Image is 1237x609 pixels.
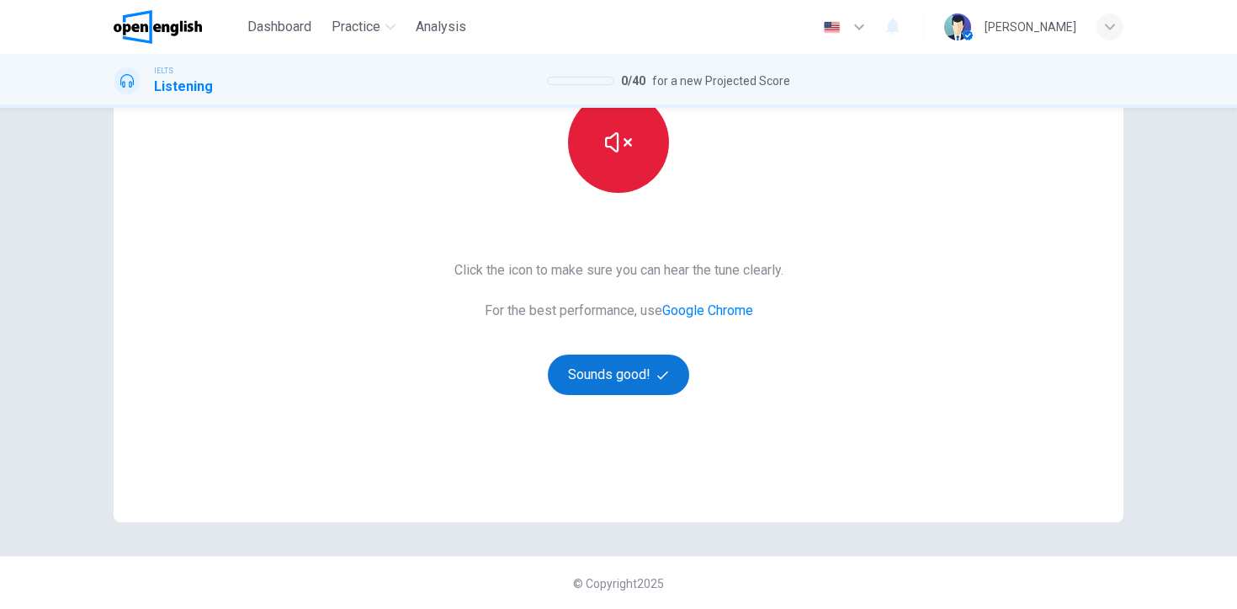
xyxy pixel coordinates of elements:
button: Sounds good! [548,355,689,395]
span: for a new Projected Score [652,71,790,91]
img: en [821,21,842,34]
span: For the best performance, use [454,301,783,321]
h1: Listening [154,77,213,97]
a: Google Chrome [662,302,753,318]
span: IELTS [154,65,173,77]
span: Practice [332,17,380,37]
span: Analysis [416,17,466,37]
span: 0 / 40 [621,71,645,91]
button: Analysis [409,12,473,42]
div: [PERSON_NAME] [985,17,1076,37]
a: OpenEnglish logo [114,10,241,44]
button: Practice [325,12,402,42]
span: © Copyright 2025 [573,577,664,590]
span: Click the icon to make sure you can hear the tune clearly. [454,260,783,280]
img: Profile picture [944,13,971,40]
button: Dashboard [241,12,318,42]
img: OpenEnglish logo [114,10,202,44]
span: Dashboard [247,17,311,37]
